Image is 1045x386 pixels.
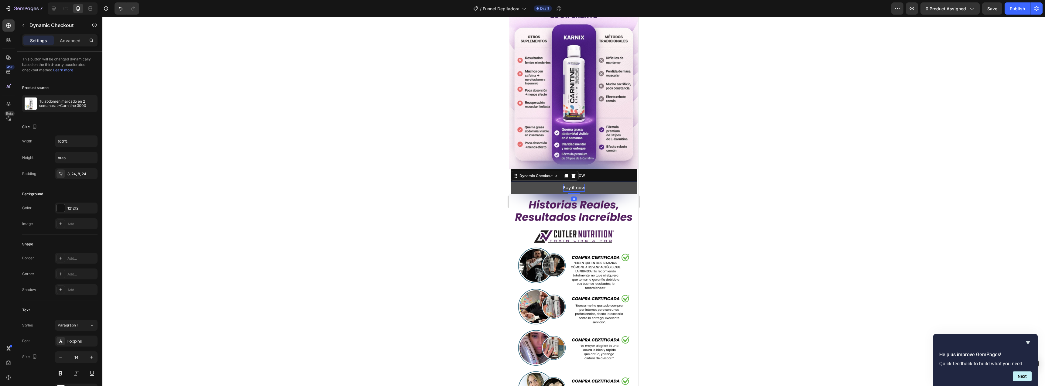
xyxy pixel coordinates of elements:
[55,152,97,163] input: Auto
[55,320,98,331] button: Paragraph 1
[67,171,96,177] div: 8, 24, 8, 24
[6,65,15,70] div: 450
[115,2,139,15] div: Undo/Redo
[939,361,1032,367] p: Quick feedback to build what you need.
[939,351,1032,358] h2: Help us improve GemPages!
[22,287,36,292] div: Shadow
[1005,2,1030,15] button: Publish
[53,68,73,72] a: Learn more
[1024,339,1032,346] button: Hide survey
[2,2,45,15] button: 7
[67,287,96,293] div: Add...
[67,339,96,344] div: Poppins
[39,99,95,108] p: Tu abdomen marcado en 2 semanas: L-Carnitine 3000
[22,138,32,144] div: Width
[22,221,33,227] div: Image
[67,272,96,277] div: Add...
[67,256,96,261] div: Add...
[30,37,47,44] p: Settings
[982,2,1002,15] button: Save
[22,323,33,328] div: Styles
[22,85,49,91] div: Product source
[22,52,98,78] div: This button will be changed dynamically based on the third-party accelerated checkout method.
[509,17,639,386] iframe: Design area
[987,6,997,11] span: Save
[22,191,43,197] div: Background
[25,97,37,110] img: product feature img
[22,255,34,261] div: Border
[480,5,481,12] span: /
[22,307,30,313] div: Text
[22,171,36,176] div: Padding
[1010,5,1025,12] div: Publish
[22,338,30,344] div: Font
[40,5,43,12] p: 7
[483,5,519,12] span: Funnel Depiladora
[540,6,549,11] span: Draft
[22,155,33,160] div: Height
[5,111,15,116] div: Beta
[55,136,97,147] input: Auto
[1013,371,1032,381] button: Next question
[939,339,1032,381] div: Help us improve GemPages!
[29,22,81,29] p: Dynamic Checkout
[22,205,32,211] div: Color
[926,5,966,12] span: 0 product assigned
[22,353,38,361] div: Size
[920,2,980,15] button: 0 product assigned
[22,241,33,247] div: Shape
[67,221,96,227] div: Add...
[22,123,38,131] div: Size
[22,271,34,277] div: Corner
[60,37,81,44] p: Advanced
[58,323,78,328] span: Paragraph 1
[67,206,96,211] div: 121212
